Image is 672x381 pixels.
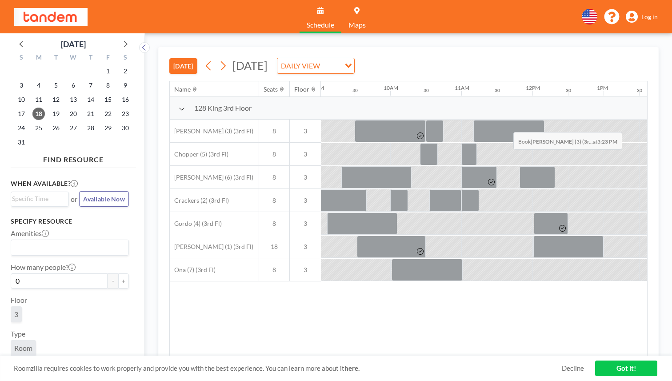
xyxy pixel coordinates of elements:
[259,266,289,274] span: 8
[597,138,617,145] b: 3:23 PM
[14,8,88,26] img: organization-logo
[174,85,191,93] div: Name
[562,364,584,373] a: Decline
[102,79,114,92] span: Friday, August 8, 2025
[61,38,86,50] div: [DATE]
[290,127,321,135] span: 3
[348,21,366,28] span: Maps
[290,197,321,205] span: 3
[11,296,27,305] label: Floor
[11,152,136,164] h4: FIND RESOURCE
[526,84,540,91] div: 12PM
[11,240,128,255] div: Search for option
[290,173,321,181] span: 3
[290,220,321,228] span: 3
[170,150,228,158] span: Chopper (5) (3rd Fl)
[32,108,45,120] span: Monday, August 18, 2025
[259,220,289,228] span: 8
[290,243,321,251] span: 3
[11,229,49,238] label: Amenities
[119,122,132,134] span: Saturday, August 30, 2025
[194,104,252,112] span: 128 King 3rd Floor
[71,195,77,204] span: or
[294,85,309,93] div: Floor
[32,122,45,134] span: Monday, August 25, 2025
[170,220,222,228] span: Gordo (4) (3rd Fl)
[50,93,62,106] span: Tuesday, August 12, 2025
[50,122,62,134] span: Tuesday, August 26, 2025
[344,364,360,372] a: here.
[108,273,118,289] button: -
[67,122,80,134] span: Wednesday, August 27, 2025
[14,344,32,353] span: Room
[11,192,68,205] div: Search for option
[12,242,124,253] input: Search for option
[595,361,657,376] a: Got it!
[50,79,62,92] span: Tuesday, August 5, 2025
[259,127,289,135] span: 8
[637,88,642,93] div: 30
[307,21,334,28] span: Schedule
[83,195,125,203] span: Available Now
[84,108,97,120] span: Thursday, August 21, 2025
[170,197,229,205] span: Crackers (2) (3rd Fl)
[82,52,99,64] div: T
[48,52,65,64] div: T
[11,217,129,225] h3: Specify resource
[352,88,358,93] div: 30
[323,60,340,72] input: Search for option
[65,52,82,64] div: W
[102,65,114,77] span: Friday, August 1, 2025
[424,88,429,93] div: 30
[11,329,25,338] label: Type
[169,58,197,74] button: [DATE]
[513,132,622,150] span: Book at
[118,273,129,289] button: +
[50,108,62,120] span: Tuesday, August 19, 2025
[84,79,97,92] span: Thursday, August 7, 2025
[170,243,253,251] span: [PERSON_NAME] (1) (3rd Fl)
[597,84,608,91] div: 1PM
[384,84,398,91] div: 10AM
[259,150,289,158] span: 8
[102,122,114,134] span: Friday, August 29, 2025
[290,266,321,274] span: 3
[279,60,322,72] span: DAILY VIEW
[119,108,132,120] span: Saturday, August 23, 2025
[15,93,28,106] span: Sunday, August 10, 2025
[495,88,500,93] div: 30
[290,150,321,158] span: 3
[264,85,278,93] div: Seats
[99,52,116,64] div: F
[259,173,289,181] span: 8
[14,310,18,319] span: 3
[15,108,28,120] span: Sunday, August 17, 2025
[67,79,80,92] span: Wednesday, August 6, 2025
[32,79,45,92] span: Monday, August 4, 2025
[84,93,97,106] span: Thursday, August 14, 2025
[15,136,28,148] span: Sunday, August 31, 2025
[15,79,28,92] span: Sunday, August 3, 2025
[641,13,658,21] span: Log in
[30,52,48,64] div: M
[119,79,132,92] span: Saturday, August 9, 2025
[119,65,132,77] span: Saturday, August 2, 2025
[531,138,593,145] b: [PERSON_NAME] (3) (3r...
[12,194,64,204] input: Search for option
[277,58,354,73] div: Search for option
[15,122,28,134] span: Sunday, August 24, 2025
[232,59,268,72] span: [DATE]
[116,52,134,64] div: S
[79,191,129,207] button: Available Now
[11,263,76,272] label: How many people?
[170,266,216,274] span: Ona (7) (3rd Fl)
[259,243,289,251] span: 18
[13,52,30,64] div: S
[566,88,571,93] div: 30
[119,93,132,106] span: Saturday, August 16, 2025
[67,93,80,106] span: Wednesday, August 13, 2025
[84,122,97,134] span: Thursday, August 28, 2025
[32,93,45,106] span: Monday, August 11, 2025
[170,127,253,135] span: [PERSON_NAME] (3) (3rd Fl)
[102,108,114,120] span: Friday, August 22, 2025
